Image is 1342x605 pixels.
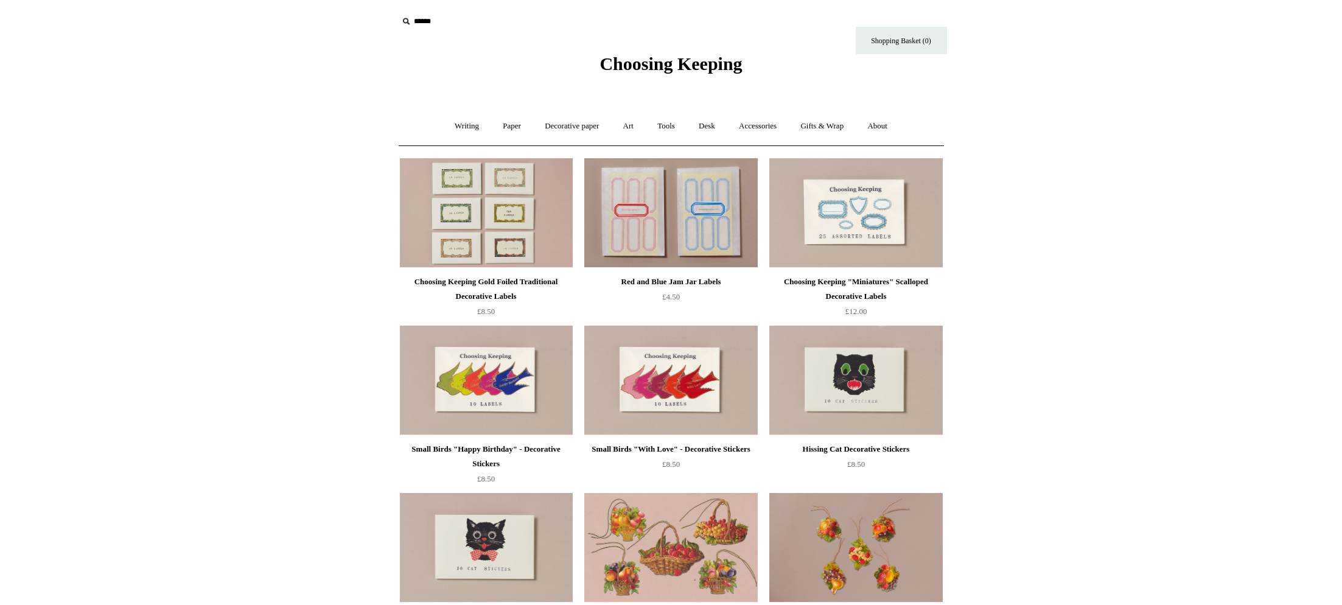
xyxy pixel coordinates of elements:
[728,110,788,142] a: Accessories
[769,275,942,324] a: Choosing Keeping "Miniatures" Scalloped Decorative Labels £12.00
[789,110,854,142] a: Gifts & Wrap
[847,460,865,469] span: £8.50
[584,442,757,492] a: Small Birds "With Love" - Decorative Stickers £8.50
[772,275,939,304] div: Choosing Keeping "Miniatures" Scalloped Decorative Labels
[845,307,867,316] span: £12.00
[400,493,573,603] a: Smiling Cat Decorative Stickers Smiling Cat Decorative Stickers
[856,110,898,142] a: About
[477,307,495,316] span: £8.50
[769,326,942,435] img: Hissing Cat Decorative Stickers
[856,27,947,54] a: Shopping Basket (0)
[769,493,942,603] img: 5 Fruits Gift Tags
[403,442,570,471] div: Small Birds "Happy Birthday" - Decorative Stickers
[769,158,942,268] img: Choosing Keeping "Miniatures" Scalloped Decorative Labels
[646,110,686,142] a: Tools
[400,326,573,435] img: Small Birds "Happy Birthday" - Decorative Stickers
[769,158,942,268] a: Choosing Keeping "Miniatures" Scalloped Decorative Labels Choosing Keeping "Miniatures" Scalloped...
[769,326,942,435] a: Hissing Cat Decorative Stickers Hissing Cat Decorative Stickers
[662,292,680,301] span: £4.50
[400,326,573,435] a: Small Birds "Happy Birthday" - Decorative Stickers Small Birds "Happy Birthday" - Decorative Stic...
[444,110,490,142] a: Writing
[477,474,495,483] span: £8.50
[400,493,573,603] img: Smiling Cat Decorative Stickers
[772,442,939,456] div: Hissing Cat Decorative Stickers
[662,460,680,469] span: £8.50
[688,110,726,142] a: Desk
[400,275,573,324] a: Choosing Keeping Gold Foiled Traditional Decorative Labels £8.50
[599,54,742,74] span: Choosing Keeping
[587,275,754,289] div: Red and Blue Jam Jar Labels
[403,275,570,304] div: Choosing Keeping Gold Foiled Traditional Decorative Labels
[400,158,573,268] a: Choosing Keeping Gold Foiled Traditional Decorative Labels Choosing Keeping Gold Foiled Tradition...
[587,442,754,456] div: Small Birds "With Love" - Decorative Stickers
[599,63,742,72] a: Choosing Keeping
[584,275,757,324] a: Red and Blue Jam Jar Labels £4.50
[400,442,573,492] a: Small Birds "Happy Birthday" - Decorative Stickers £8.50
[584,326,757,435] a: Small Birds "With Love" - Decorative Stickers Small Birds "With Love" - Decorative Stickers
[612,110,645,142] a: Art
[492,110,532,142] a: Paper
[769,442,942,492] a: Hissing Cat Decorative Stickers £8.50
[584,326,757,435] img: Small Birds "With Love" - Decorative Stickers
[584,493,757,603] a: 5 Summer Fruits Gift Tags 5 Summer Fruits Gift Tags
[584,158,757,268] a: Red and Blue Jam Jar Labels Red and Blue Jam Jar Labels
[534,110,610,142] a: Decorative paper
[584,493,757,603] img: 5 Summer Fruits Gift Tags
[769,493,942,603] a: 5 Fruits Gift Tags 5 Fruits Gift Tags
[584,158,757,268] img: Red and Blue Jam Jar Labels
[400,158,573,268] img: Choosing Keeping Gold Foiled Traditional Decorative Labels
